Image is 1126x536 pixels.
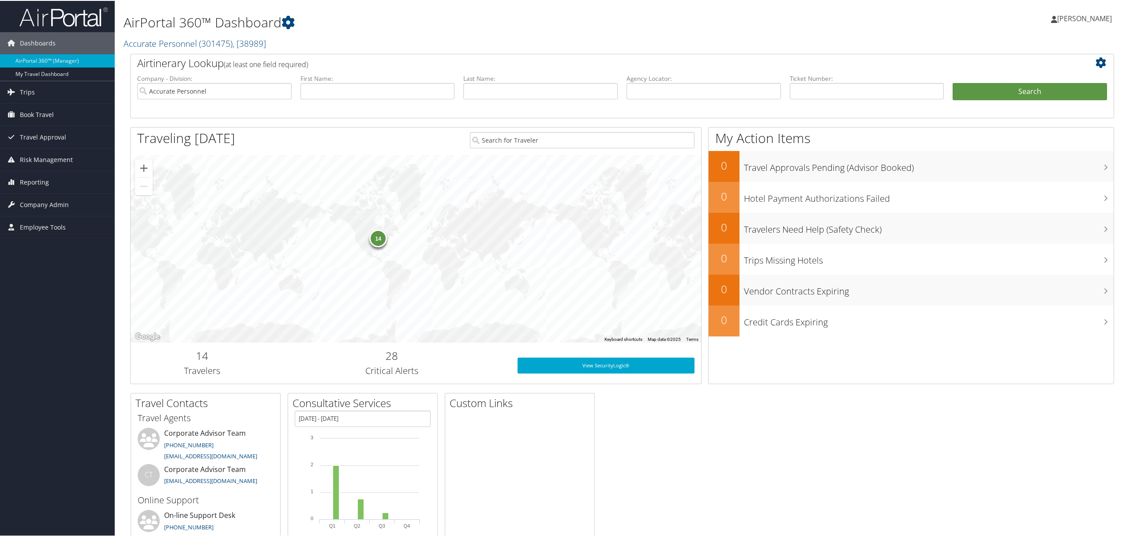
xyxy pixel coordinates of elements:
[164,522,214,530] a: [PHONE_NUMBER]
[709,188,739,203] h2: 0
[709,305,1114,336] a: 0Credit Cards Expiring
[20,148,73,170] span: Risk Management
[1057,13,1112,23] span: [PERSON_NAME]
[450,395,594,410] h2: Custom Links
[124,12,788,31] h1: AirPortal 360™ Dashboard
[604,336,642,342] button: Keyboard shortcuts
[280,347,504,362] h2: 28
[138,411,274,423] h3: Travel Agents
[300,73,455,82] label: First Name:
[709,219,739,234] h2: 0
[19,6,108,26] img: airportal-logo.png
[164,476,257,484] a: [EMAIL_ADDRESS][DOMAIN_NAME]
[744,311,1114,328] h3: Credit Cards Expiring
[137,55,1025,70] h2: Airtinerary Lookup
[709,212,1114,243] a: 0Travelers Need Help (Safety Check)
[329,522,336,528] text: Q1
[470,131,694,147] input: Search for Traveler
[20,215,66,238] span: Employee Tools
[224,59,308,68] span: (at least one field required)
[311,461,313,466] tspan: 2
[744,218,1114,235] h3: Travelers Need Help (Safety Check)
[953,82,1107,100] button: Search
[293,395,437,410] h2: Consultative Services
[138,463,160,485] div: CT
[138,493,274,506] h3: Online Support
[133,427,278,463] li: Corporate Advisor Team
[709,181,1114,212] a: 0Hotel Payment Authorizations Failed
[709,157,739,172] h2: 0
[627,73,781,82] label: Agency Locator:
[744,249,1114,266] h3: Trips Missing Hotels
[133,330,162,342] a: Open this area in Google Maps (opens a new window)
[20,125,66,147] span: Travel Approval
[20,103,54,125] span: Book Travel
[518,357,694,373] a: View SecurityLogic®
[404,522,410,528] text: Q4
[709,312,739,327] h2: 0
[790,73,944,82] label: Ticket Number:
[137,364,266,376] h3: Travelers
[135,177,153,194] button: Zoom out
[280,364,504,376] h3: Critical Alerts
[133,330,162,342] img: Google
[137,347,266,362] h2: 14
[709,250,739,265] h2: 0
[311,434,313,439] tspan: 3
[199,37,233,49] span: ( 301475 )
[709,281,739,296] h2: 0
[20,80,35,102] span: Trips
[233,37,266,49] span: , [ 38989 ]
[709,150,1114,181] a: 0Travel Approvals Pending (Advisor Booked)
[135,159,153,176] button: Zoom in
[709,128,1114,147] h1: My Action Items
[20,31,56,53] span: Dashboards
[369,229,387,246] div: 14
[379,522,385,528] text: Q3
[1051,4,1121,31] a: [PERSON_NAME]
[124,37,266,49] a: Accurate Personnel
[133,463,278,492] li: Corporate Advisor Team
[648,336,681,341] span: Map data ©2025
[709,243,1114,274] a: 0Trips Missing Hotels
[137,73,292,82] label: Company - Division:
[463,73,618,82] label: Last Name:
[354,522,360,528] text: Q2
[311,488,313,493] tspan: 1
[744,187,1114,204] h3: Hotel Payment Authorizations Failed
[744,280,1114,297] h3: Vendor Contracts Expiring
[20,170,49,193] span: Reporting
[164,451,257,459] a: [EMAIL_ADDRESS][DOMAIN_NAME]
[709,274,1114,305] a: 0Vendor Contracts Expiring
[20,193,69,215] span: Company Admin
[744,156,1114,173] h3: Travel Approvals Pending (Advisor Booked)
[137,128,235,147] h1: Traveling [DATE]
[164,440,214,448] a: [PHONE_NUMBER]
[686,336,698,341] a: Terms (opens in new tab)
[135,395,280,410] h2: Travel Contacts
[311,515,313,520] tspan: 0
